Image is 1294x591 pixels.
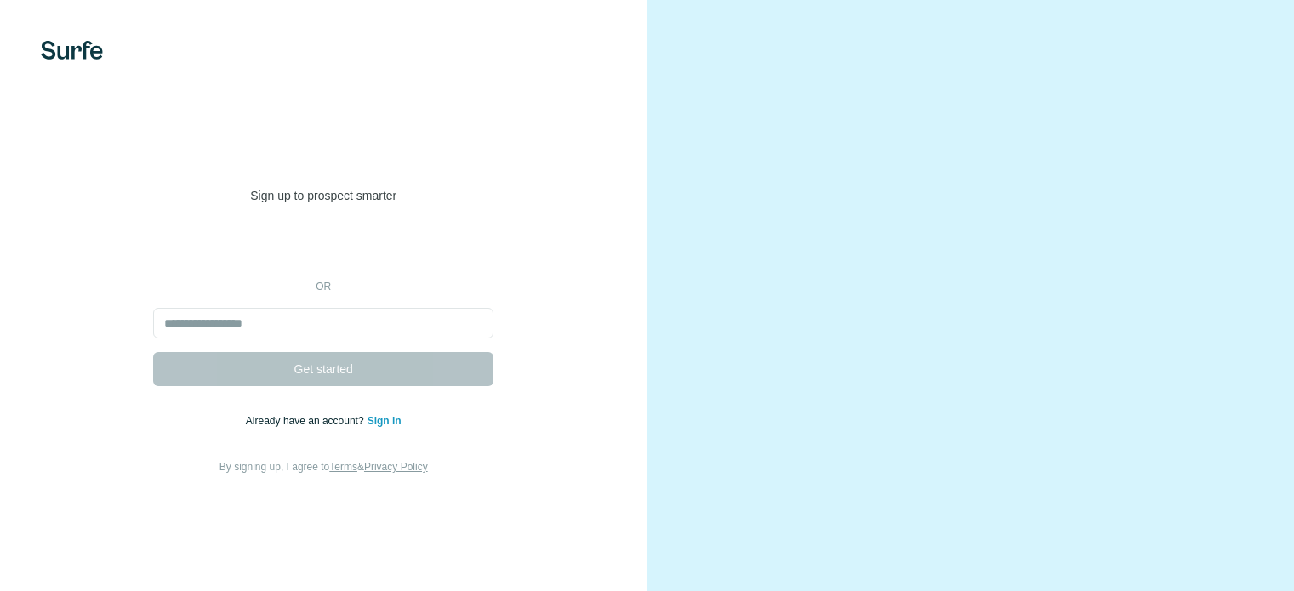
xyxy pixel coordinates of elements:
p: Sign up to prospect smarter [153,187,493,204]
iframe: Sign in with Google Button [145,230,502,267]
a: Sign in [368,415,402,427]
a: Terms [329,461,357,473]
h1: Welcome to [GEOGRAPHIC_DATA] [153,116,493,184]
a: Privacy Policy [364,461,428,473]
span: By signing up, I agree to & [219,461,428,473]
p: or [296,279,351,294]
img: Surfe's logo [41,41,103,60]
span: Already have an account? [246,415,368,427]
